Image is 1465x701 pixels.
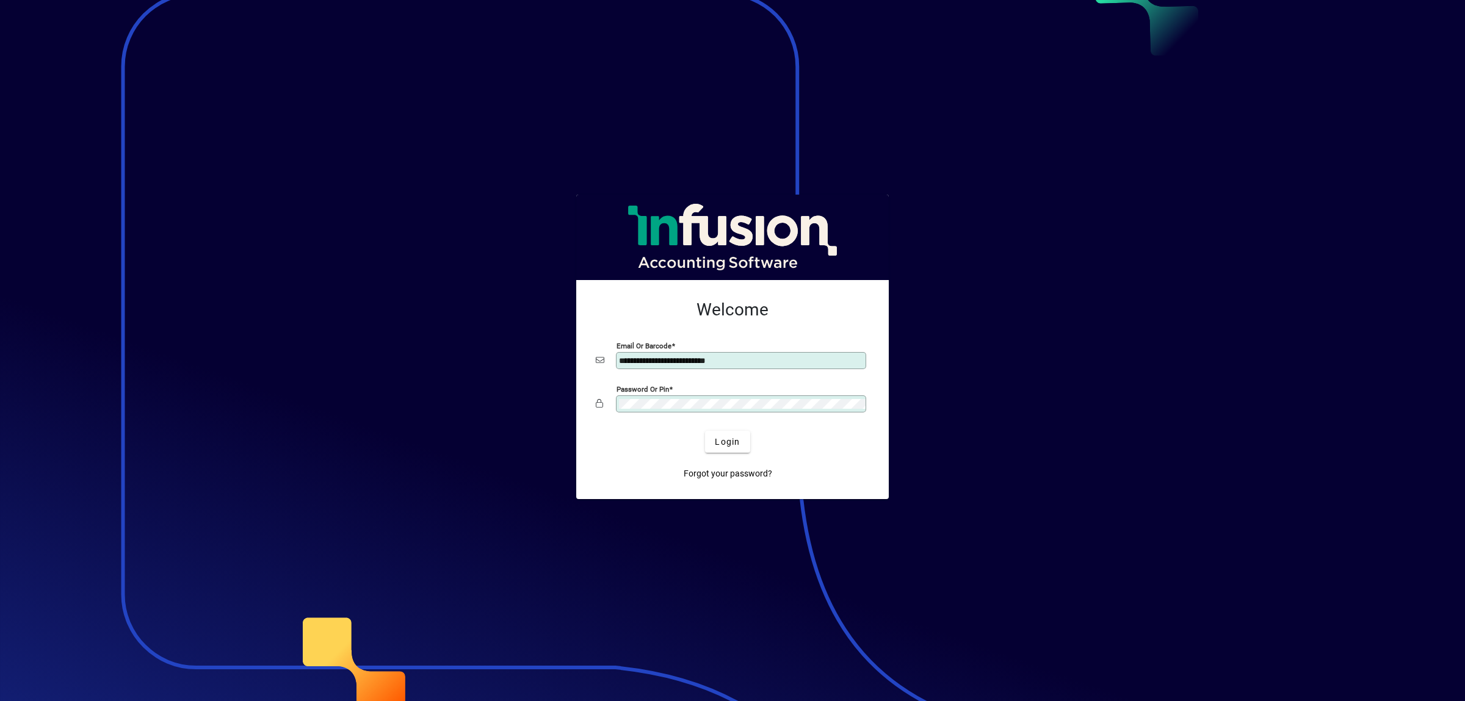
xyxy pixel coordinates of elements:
[596,300,869,320] h2: Welcome
[715,436,740,448] span: Login
[617,385,669,394] mat-label: Password or Pin
[684,467,772,480] span: Forgot your password?
[679,462,777,484] a: Forgot your password?
[705,431,750,453] button: Login
[617,342,671,350] mat-label: Email or Barcode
